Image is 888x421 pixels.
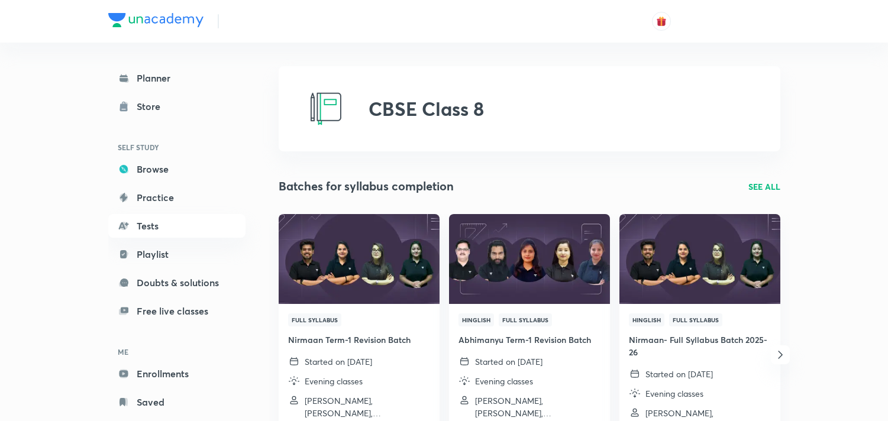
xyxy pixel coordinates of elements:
a: SEE ALL [748,180,780,193]
a: Tests [108,214,246,238]
h4: Nirmaan- Full Syllabus Batch 2025-26 [629,333,771,358]
a: Enrollments [108,362,246,386]
img: CBSE Class 8 [307,90,345,128]
h4: Abhimanyu Term-1 Revision Batch [458,333,600,346]
p: Ayush Shishodia, Juhi Singh, Reena and 1 more [305,394,430,419]
p: Neha Saini, Sikandar Baig, Prashant Nikam and 2 more [475,394,600,419]
h6: SELF STUDY [108,137,246,157]
p: Started on [DATE] [645,368,713,380]
p: Started on [DATE] [305,355,372,368]
h2: CBSE Class 8 [369,98,484,120]
div: Store [137,99,167,114]
a: Practice [108,186,246,209]
img: Thumbnail [277,213,441,305]
span: Full Syllabus [288,313,341,326]
span: Full Syllabus [669,313,722,326]
a: Doubts & solutions [108,271,246,294]
h4: Nirmaan Term-1 Revision Batch [288,333,430,346]
img: avatar [656,16,667,27]
a: Saved [108,390,246,414]
span: Full Syllabus [499,313,552,326]
p: Evening classes [475,375,533,387]
img: Thumbnail [447,213,611,305]
a: Store [108,95,246,118]
a: Playlist [108,242,246,266]
a: Browse [108,157,246,181]
p: Evening classes [645,387,703,400]
h2: Batches for syllabus completion [279,177,454,195]
p: Evening classes [305,375,363,387]
a: Company Logo [108,13,204,30]
img: Company Logo [108,13,204,27]
h6: ME [108,342,246,362]
span: Hinglish [458,313,494,326]
span: Hinglish [629,313,664,326]
a: Free live classes [108,299,246,323]
a: Planner [108,66,246,90]
p: Started on [DATE] [475,355,543,368]
img: Thumbnail [618,213,782,305]
button: avatar [652,12,671,31]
